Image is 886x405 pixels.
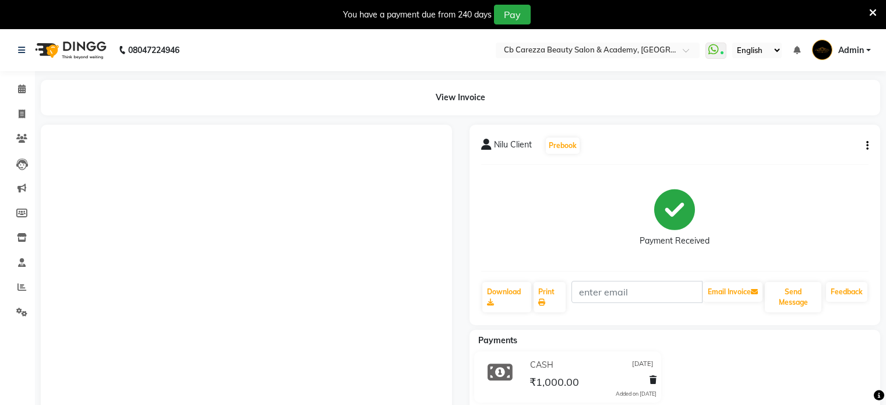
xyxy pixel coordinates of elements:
[494,5,531,24] button: Pay
[534,282,566,312] a: Print
[478,335,517,346] span: Payments
[616,390,656,398] div: Added on [DATE]
[826,282,867,302] a: Feedback
[838,44,864,57] span: Admin
[128,34,179,66] b: 08047224946
[632,359,654,371] span: [DATE]
[765,282,821,312] button: Send Message
[640,235,709,247] div: Payment Received
[30,34,110,66] img: logo
[546,138,580,154] button: Prebook
[571,281,703,303] input: enter email
[41,80,880,115] div: View Invoice
[482,282,532,312] a: Download
[494,139,532,155] span: Nilu Client
[530,375,579,392] span: ₹1,000.00
[530,359,553,371] span: CASH
[343,9,492,21] div: You have a payment due from 240 days
[812,40,832,60] img: Admin
[703,282,763,302] button: Email Invoice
